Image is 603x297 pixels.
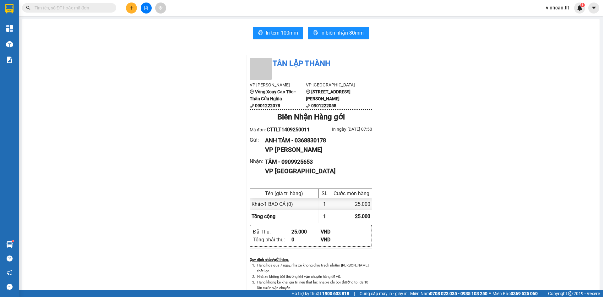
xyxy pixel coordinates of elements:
[322,291,349,296] strong: 1900 633 818
[360,290,409,297] span: Cung cấp máy in - giấy in:
[308,27,369,39] button: printerIn biên nhận 80mm
[6,57,13,63] img: solution-icon
[321,228,350,236] div: VND
[265,136,367,145] div: ANH TÁM - 0368830178
[253,228,291,236] div: Đã Thu :
[7,270,13,276] span: notification
[155,3,166,14] button: aim
[410,290,487,297] span: Miền Nam
[258,30,263,36] span: printer
[265,145,367,155] div: VP [PERSON_NAME]
[311,103,336,108] b: 0901222058
[489,292,491,295] span: ⚪️
[323,213,326,219] span: 1
[313,30,318,36] span: printer
[129,6,134,10] span: plus
[12,240,14,242] sup: 1
[250,257,372,262] div: Quy định nhận/gửi hàng :
[311,126,372,133] div: In ngày: [DATE] 07:50
[250,157,265,165] div: Nhận :
[252,213,275,219] span: Tổng cộng
[266,29,298,37] span: In tem 100mm
[5,4,14,14] img: logo-vxr
[253,27,303,39] button: printerIn tem 100mm
[321,236,350,244] div: VND
[250,90,254,94] span: environment
[126,3,137,14] button: plus
[6,241,13,248] img: warehouse-icon
[250,126,311,134] div: Mã đơn:
[492,290,538,297] span: Miền Bắc
[291,236,321,244] div: 0
[306,81,362,88] li: VP [GEOGRAPHIC_DATA]
[7,256,13,261] span: question-circle
[144,6,148,10] span: file-add
[253,236,291,244] div: Tổng phải thu :
[250,89,296,101] b: Vòng Xoay Cao Tốc - Thân Cửu Nghĩa
[267,127,310,133] span: CTTLT1409250011
[541,4,574,12] span: vinhcan.tlt
[141,3,152,14] button: file-add
[542,290,543,297] span: |
[6,25,13,32] img: dashboard-icon
[580,3,585,7] sup: 1
[252,201,293,207] span: Khác - 1 BAO CÁ (0)
[333,190,370,196] div: Cước món hàng
[250,81,306,88] li: VP [PERSON_NAME]
[331,198,372,210] div: 25.000
[354,290,355,297] span: |
[256,279,372,291] li: Hàng không kê khai giá trị nếu thất lạc nhà xe chỉ bồi thường tối đa 10 lần cước vận chuyển.
[320,29,364,37] span: In biên nhận 80mm
[265,166,367,176] div: VP [GEOGRAPHIC_DATA]
[7,284,13,290] span: message
[158,6,163,10] span: aim
[591,5,597,11] span: caret-down
[588,3,599,14] button: caret-down
[250,136,265,144] div: Gửi :
[250,111,372,123] div: Biên Nhận Hàng gởi
[256,262,372,274] li: Hàng hóa quá 7 ngày, nhà xe không chịu trách nhiệm [PERSON_NAME], thất lạc.
[581,3,584,7] span: 1
[291,290,349,297] span: Hỗ trợ kỹ thuật:
[430,291,487,296] strong: 0708 023 035 - 0935 103 250
[355,213,370,219] span: 25.000
[250,103,254,108] span: phone
[265,157,367,166] div: TÂM - 0909925653
[577,5,583,11] img: icon-new-feature
[26,6,30,10] span: search
[568,291,573,296] span: copyright
[291,228,321,236] div: 25.000
[511,291,538,296] strong: 0369 525 060
[250,58,372,70] li: Tân Lập Thành
[256,274,372,279] li: Nhà xe không bồi thường khi vận chuyển hàng dễ vỡ.
[255,103,280,108] b: 0901222078
[306,103,310,108] span: phone
[306,89,350,101] b: [STREET_ADDRESS][PERSON_NAME]
[6,41,13,47] img: warehouse-icon
[320,190,329,196] div: SL
[306,90,310,94] span: environment
[35,4,109,11] input: Tìm tên, số ĐT hoặc mã đơn
[252,190,317,196] div: Tên (giá trị hàng)
[318,198,331,210] div: 1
